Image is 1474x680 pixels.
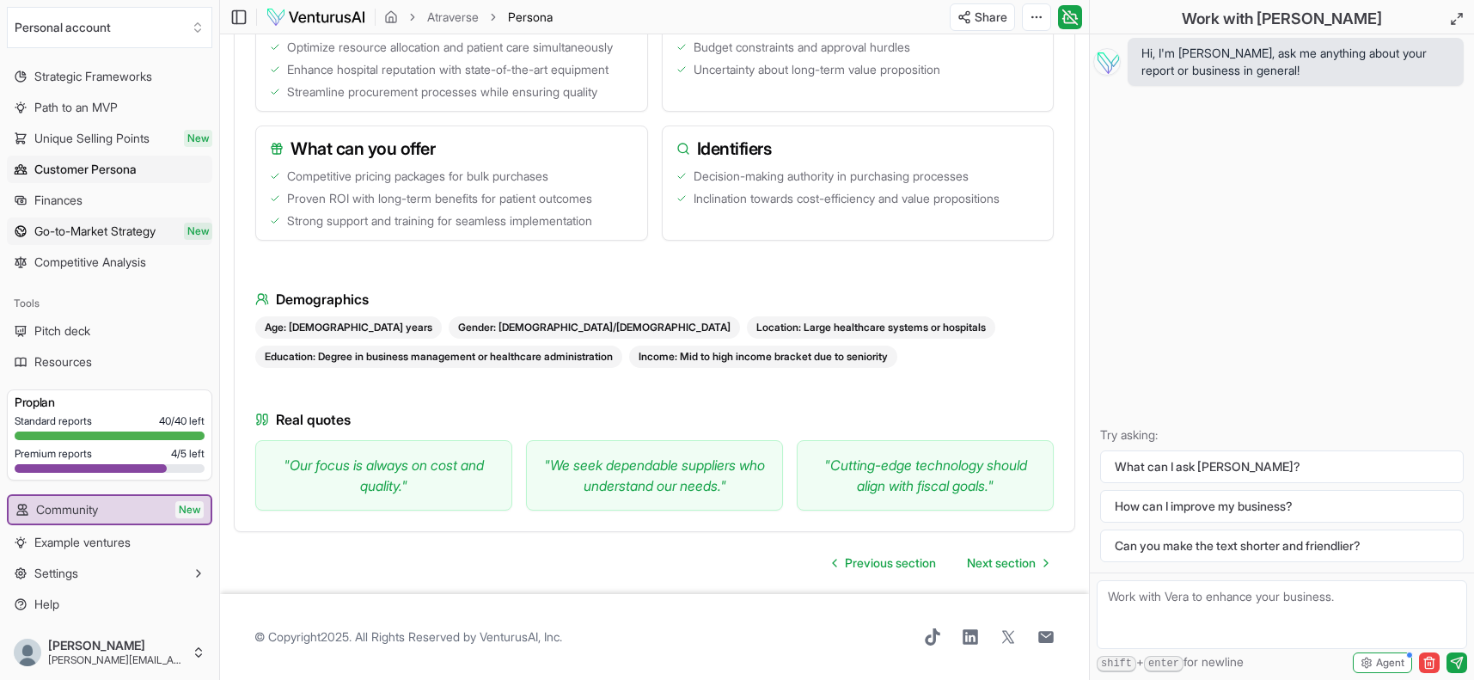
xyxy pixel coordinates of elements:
[7,156,212,183] a: Customer Persona
[34,130,150,147] span: Unique Selling Points
[34,534,131,551] span: Example ventures
[254,628,562,646] span: © Copyright 2025 . All Rights Reserved by .
[676,137,1040,161] h3: Identifiers
[7,560,212,587] button: Settings
[1353,652,1412,673] button: Agent
[14,639,41,666] img: default_profile_normal.png
[287,190,592,207] span: Proven ROI with long-term benefits for patient outcomes
[34,223,156,240] span: Go-to-Market Strategy
[36,501,98,518] span: Community
[287,212,592,230] span: Strong support and training for seamless implementation
[171,447,205,461] span: 4 / 5 left
[1141,45,1450,79] span: Hi, I'm [PERSON_NAME], ask me anything about your report or business in general!
[1100,490,1464,523] button: How can I improve my business?
[1100,426,1464,444] p: Try asking:
[819,546,950,580] a: Go to previous page
[7,94,212,121] a: Path to an MVP
[694,168,969,185] span: Decision-making authority in purchasing processes
[34,596,59,613] span: Help
[15,447,92,461] span: Premium reports
[15,414,92,428] span: Standard reports
[255,316,442,339] div: Age: [DEMOGRAPHIC_DATA] years
[34,192,83,209] span: Finances
[7,125,212,152] a: Unique Selling PointsNew
[7,63,212,90] a: Strategic Frameworks
[255,346,622,368] div: Education: Degree in business management or healthcare administration
[1376,656,1404,670] span: Agent
[175,501,204,518] span: New
[1097,653,1244,672] span: + for newline
[9,496,211,524] a: CommunityNew
[287,39,613,56] span: Optimize resource allocation and patient care simultaneously
[1097,656,1136,672] kbd: shift
[7,248,212,276] a: Competitive Analysis
[34,353,92,371] span: Resources
[384,9,553,26] nav: breadcrumb
[694,61,940,78] span: Uncertainty about long-term value proposition
[629,346,897,368] div: Income: Mid to high income bracket due to seniority
[819,546,1061,580] nav: pagination
[34,565,78,582] span: Settings
[7,290,212,317] div: Tools
[7,348,212,376] a: Resources
[7,187,212,214] a: Finances
[270,137,633,161] h3: What can you offer
[34,99,118,116] span: Path to an MVP
[845,554,936,572] span: Previous section
[48,653,185,667] span: [PERSON_NAME][EMAIL_ADDRESS][DOMAIN_NAME]
[34,68,152,85] span: Strategic Frameworks
[747,316,995,339] div: Location: Large healthcare systems or hospitals
[480,629,560,644] a: VenturusAI, Inc
[159,414,205,428] span: 40 / 40 left
[255,289,1054,309] h4: Demographics
[427,9,479,26] a: Atraverse
[1093,48,1121,76] img: Vera
[7,632,212,673] button: [PERSON_NAME][PERSON_NAME][EMAIL_ADDRESS][DOMAIN_NAME]
[953,546,1061,580] a: Go to next page
[508,9,553,26] span: Persona
[34,161,137,178] span: Customer Persona
[975,9,1007,26] span: Share
[449,316,740,339] div: Gender: [DEMOGRAPHIC_DATA]/[DEMOGRAPHIC_DATA]
[266,7,366,28] img: logo
[48,638,185,653] span: [PERSON_NAME]
[287,61,609,78] span: Enhance hospital reputation with state-of-the-art equipment
[255,409,1054,430] h4: Real quotes
[34,322,90,340] span: Pitch deck
[7,591,212,618] a: Help
[950,3,1015,31] button: Share
[541,455,768,496] p: " We seek dependable suppliers who understand our needs. "
[15,394,205,411] h3: Pro plan
[7,317,212,345] a: Pitch deck
[287,168,548,185] span: Competitive pricing packages for bulk purchases
[811,455,1039,496] p: " Cutting-edge technology should align with fiscal goals. "
[287,83,597,101] span: Streamline procurement processes while ensuring quality
[1144,656,1183,672] kbd: enter
[1100,530,1464,562] button: Can you make the text shorter and friendlier?
[184,130,212,147] span: New
[694,190,1000,207] span: Inclination towards cost-efficiency and value propositions
[1100,450,1464,483] button: What can I ask [PERSON_NAME]?
[1182,7,1382,31] h2: Work with [PERSON_NAME]
[7,7,212,48] button: Select an organization
[184,223,212,240] span: New
[694,39,910,56] span: Budget constraints and approval hurdles
[7,217,212,245] a: Go-to-Market StrategyNew
[967,554,1036,572] span: Next section
[34,254,146,271] span: Competitive Analysis
[7,529,212,556] a: Example ventures
[270,455,498,496] p: " Our focus is always on cost and quality. "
